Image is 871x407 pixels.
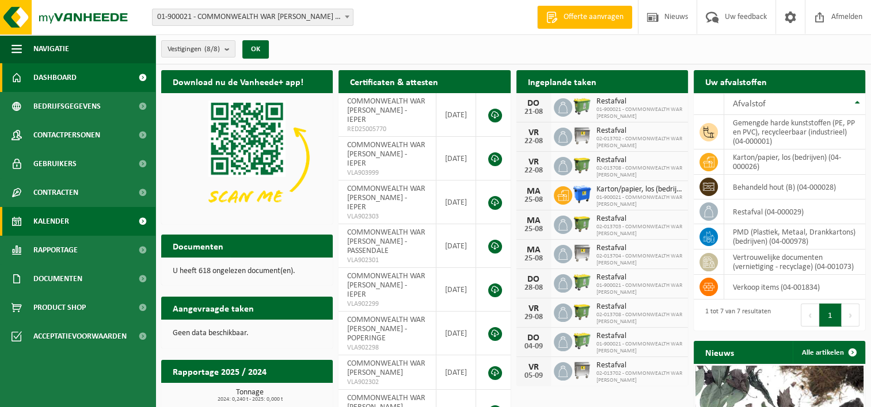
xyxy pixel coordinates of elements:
[596,341,682,355] span: 01-900021 - COMMONWEALTH WAR [PERSON_NAME]
[596,126,682,136] span: Restafval
[522,108,545,116] div: 21-08
[793,341,864,364] a: Alle artikelen
[572,272,592,292] img: WB-0660-HPE-GN-50
[724,149,865,175] td: karton/papier, los (bedrijven) (04-000026)
[572,155,592,175] img: WB-1100-HPE-GN-50
[173,329,321,337] p: Geen data beschikbaar.
[522,225,545,233] div: 25-08
[161,360,278,382] h2: Rapportage 2025 / 2024
[596,185,682,194] span: Karton/papier, los (bedrijven)
[596,165,682,179] span: 02-013708 - COMMONWEALTH WAR [PERSON_NAME]
[596,136,682,149] span: 02-013702 - COMMONWEALTH WAR [PERSON_NAME]
[522,372,545,380] div: 05-09
[152,9,353,26] span: 01-900021 - COMMONWEALTH WAR GRAVES - IEPER
[596,370,682,384] span: 02-013702 - COMMONWEALTH WAR [PERSON_NAME]
[436,312,477,355] td: [DATE]
[522,255,545,263] div: 25-08
[596,332,682,341] span: Restafval
[522,343,545,351] div: 04-09
[161,93,333,222] img: Download de VHEPlus App
[572,360,592,380] img: WB-1100-GAL-GY-02
[33,264,82,293] span: Documenten
[347,272,425,299] span: COMMONWEALTH WAR [PERSON_NAME] - IEPER
[204,45,220,53] count: (8/8)
[522,304,545,313] div: VR
[801,304,819,327] button: Previous
[596,253,682,267] span: 02-013704 - COMMONWEALTH WAR [PERSON_NAME]
[522,187,545,196] div: MA
[347,300,427,309] span: VLA902299
[347,212,427,221] span: VLA902303
[436,181,477,224] td: [DATE]
[436,268,477,312] td: [DATE]
[347,359,425,377] span: COMMONWEALTH WAR [PERSON_NAME]
[596,302,682,312] span: Restafval
[596,214,682,224] span: Restafval
[33,293,86,322] span: Product Shop
[522,284,545,292] div: 28-08
[724,275,865,300] td: verkoop items (04-001834)
[724,175,865,199] td: behandeld hout (B) (04-000028)
[596,224,682,237] span: 02-013703 - COMMONWEALTH WAR [PERSON_NAME]
[347,256,427,265] span: VLA902301
[161,70,315,93] h2: Download nu de Vanheede+ app!
[596,361,682,370] span: Restafval
[724,249,865,275] td: vertrouwelijke documenten (vernietiging - recyclage) (04-001073)
[347,343,427,352] span: VLA902298
[338,70,450,93] h2: Certificaten & attesten
[347,316,425,343] span: COMMONWEALTH WAR [PERSON_NAME] - POPERINGE
[572,302,592,321] img: WB-1100-HPE-GN-50
[596,194,682,208] span: 01-900021 - COMMONWEALTH WAR [PERSON_NAME]
[33,322,127,351] span: Acceptatievoorwaarden
[596,312,682,325] span: 02-013708 - COMMONWEALTH WAR [PERSON_NAME]
[173,267,321,275] p: U heeft 618 ongelezen document(en).
[694,341,746,363] h2: Nieuws
[522,216,545,225] div: MA
[572,126,592,145] img: WB-1100-GAL-GY-02
[724,115,865,149] td: gemengde harde kunststoffen (PE, PP en PVC), recycleerbaar (industrieel) (04-000001)
[436,137,477,181] td: [DATE]
[724,199,865,224] td: restafval (04-000029)
[819,304,842,327] button: 1
[596,156,682,165] span: Restafval
[33,121,100,149] span: Contactpersonen
[724,224,865,249] td: PMD (Plastiek, Metaal, Drankkartons) (bedrijven) (04-000978)
[596,97,682,106] span: Restafval
[161,40,235,57] button: Vestigingen(8/8)
[161,235,235,257] h2: Documenten
[537,6,632,29] a: Offerte aanvragen
[347,378,427,387] span: VLA902302
[522,196,545,204] div: 25-08
[733,99,766,109] span: Afvalstof
[699,302,771,328] div: 1 tot 7 van 7 resultaten
[347,97,425,124] span: COMMONWEALTH WAR [PERSON_NAME] - IEPER
[522,128,545,137] div: VR
[842,304,859,327] button: Next
[347,125,427,134] span: RED25005770
[596,273,682,282] span: Restafval
[694,70,778,93] h2: Uw afvalstoffen
[33,149,77,178] span: Gebruikers
[347,228,425,255] span: COMMONWEALTH WAR [PERSON_NAME] - PASSENDALE
[572,331,592,351] img: WB-0660-HPE-GN-50
[436,224,477,268] td: [DATE]
[347,185,425,212] span: COMMONWEALTH WAR [PERSON_NAME] - IEPER
[522,158,545,167] div: VR
[596,244,682,253] span: Restafval
[347,141,425,168] span: COMMONWEALTH WAR [PERSON_NAME] - IEPER
[161,297,265,319] h2: Aangevraagde taken
[347,168,427,178] span: VLA903999
[522,275,545,284] div: DO
[596,106,682,120] span: 01-900021 - COMMONWEALTH WAR [PERSON_NAME]
[33,236,78,264] span: Rapportage
[522,333,545,343] div: DO
[561,11,626,23] span: Offerte aanvragen
[436,93,477,137] td: [DATE]
[436,355,477,390] td: [DATE]
[33,34,69,63] span: Navigatie
[572,214,592,233] img: WB-1100-HPE-GN-51
[247,382,332,405] a: Bekijk rapportage
[522,167,545,175] div: 22-08
[572,185,592,204] img: WB-1100-HPE-BE-01
[167,389,333,402] h3: Tonnage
